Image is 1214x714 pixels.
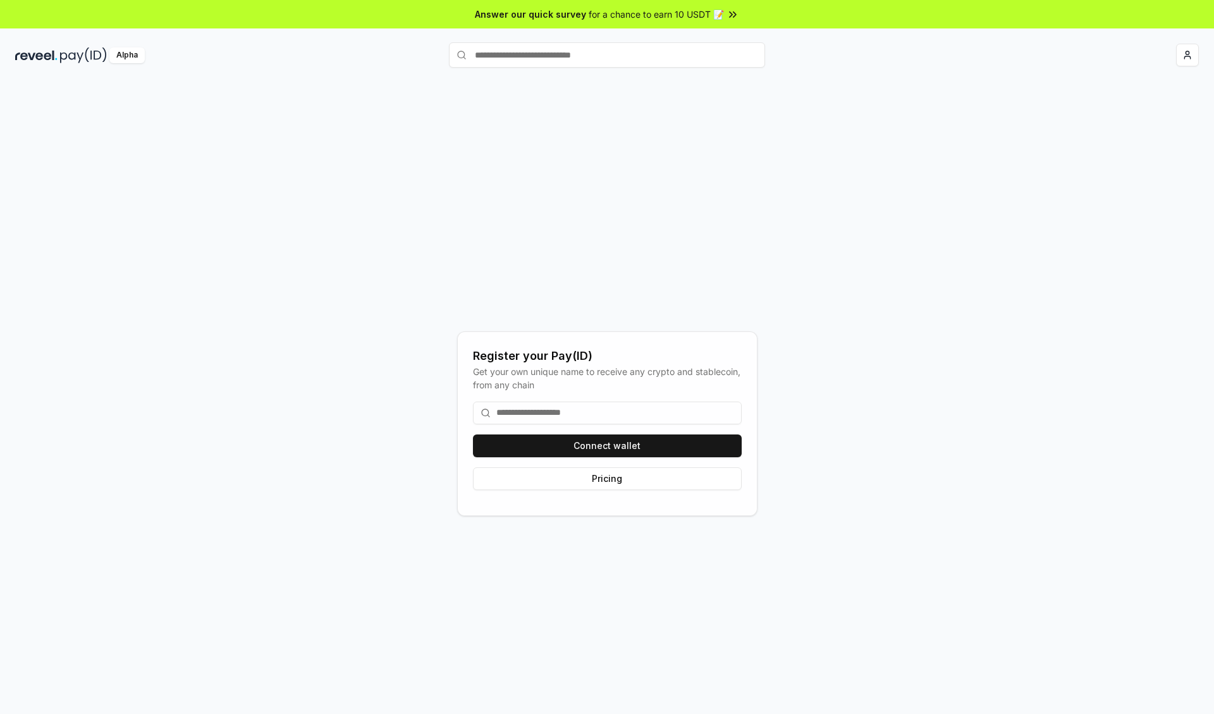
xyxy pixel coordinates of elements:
button: Pricing [473,467,742,490]
img: reveel_dark [15,47,58,63]
span: Answer our quick survey [475,8,586,21]
span: for a chance to earn 10 USDT 📝 [589,8,724,21]
div: Register your Pay(ID) [473,347,742,365]
img: pay_id [60,47,107,63]
div: Get your own unique name to receive any crypto and stablecoin, from any chain [473,365,742,391]
button: Connect wallet [473,434,742,457]
div: Alpha [109,47,145,63]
